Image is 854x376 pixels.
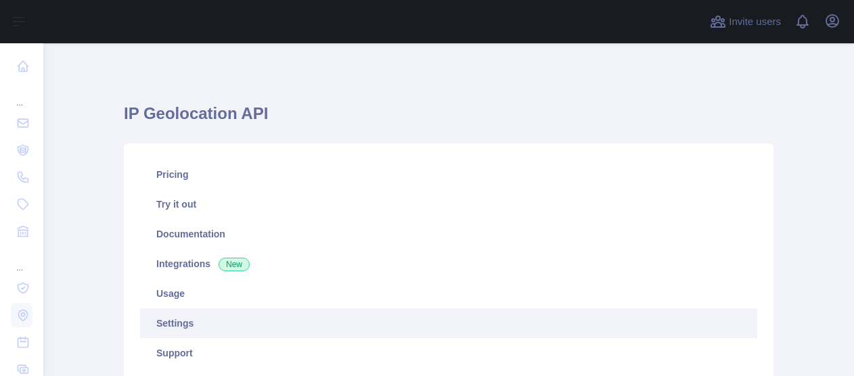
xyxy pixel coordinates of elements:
[11,81,32,108] div: ...
[140,338,757,368] a: Support
[124,103,773,135] h1: IP Geolocation API
[707,11,784,32] button: Invite users
[140,279,757,308] a: Usage
[140,308,757,338] a: Settings
[729,14,781,30] span: Invite users
[140,219,757,249] a: Documentation
[140,189,757,219] a: Try it out
[140,249,757,279] a: Integrations New
[140,160,757,189] a: Pricing
[219,258,250,271] span: New
[11,246,32,273] div: ...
